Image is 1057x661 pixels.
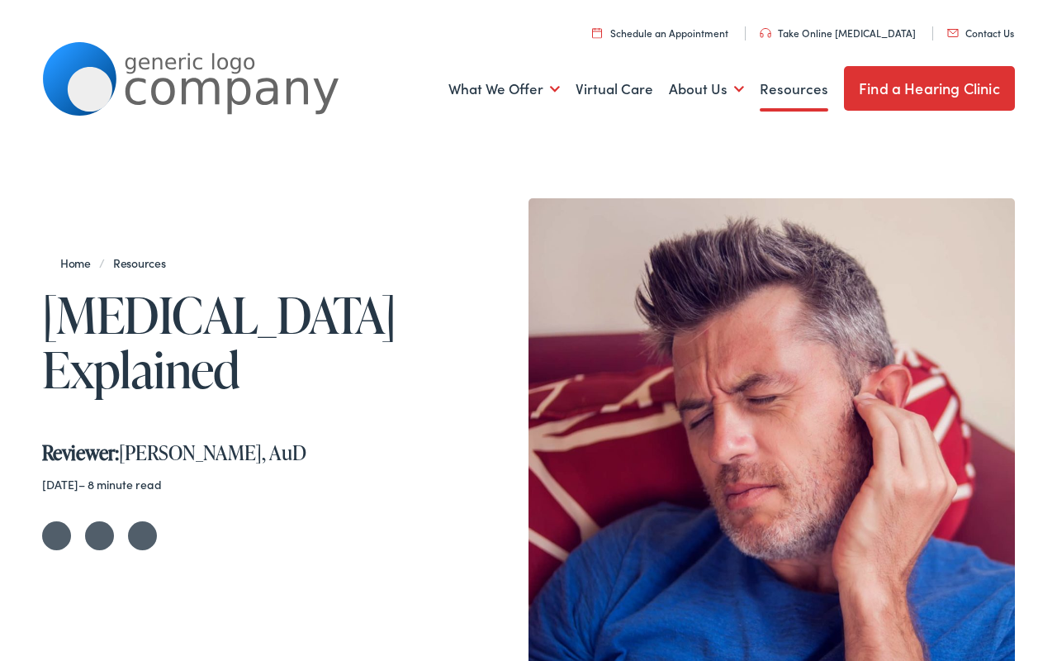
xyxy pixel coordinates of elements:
[42,476,78,492] time: [DATE]
[669,59,744,120] a: About Us
[947,29,959,37] img: utility icon
[760,59,828,120] a: Resources
[42,417,490,465] div: [PERSON_NAME], AuD
[760,26,916,40] a: Take Online [MEDICAL_DATA]
[576,59,653,120] a: Virtual Care
[85,521,114,550] a: Share on Facebook
[947,26,1014,40] a: Contact Us
[60,254,99,271] a: Home
[42,288,490,397] h1: [MEDICAL_DATA] Explained
[844,66,1015,111] a: Find a Hearing Clinic
[42,439,119,466] strong: Reviewer:
[448,59,560,120] a: What We Offer
[42,521,71,550] a: Share on Twitter
[592,26,728,40] a: Schedule an Appointment
[760,28,771,38] img: utility icon
[60,254,174,271] span: /
[592,27,602,38] img: utility icon
[128,521,157,550] a: Share on LinkedIn
[42,478,490,492] div: – 8 minute read
[105,254,174,271] a: Resources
